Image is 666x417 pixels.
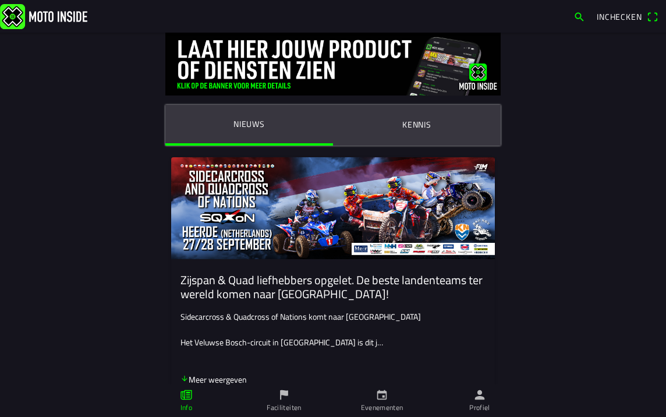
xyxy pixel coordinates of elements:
p: Meer weergeven [180,373,247,386]
ion-icon: person [473,388,486,401]
ion-label: Faciliteiten [267,402,301,413]
ion-icon: paper [180,388,193,401]
p: Sidecarcross & Quadcross of Nations komt naar [GEOGRAPHIC_DATA] [180,310,486,323]
ion-label: Evenementen [361,402,403,413]
ion-label: Nieuws [233,118,265,130]
ion-label: Profiel [469,402,490,413]
a: Incheckenqr scanner [591,6,664,26]
ion-card-title: Zijspan & Quad liefhebbers opgelet. De beste landenteams ter wereld komen naar [GEOGRAPHIC_DATA]! [180,273,486,301]
p: Het Veluwse Bosch-circuit in [GEOGRAPHIC_DATA] is dit j… [180,336,486,348]
ion-label: Kennis [402,118,431,131]
ion-icon: calendar [375,388,388,401]
a: search [568,6,591,26]
ion-icon: flag [278,388,291,401]
img: 64v4Apfhk9kRvyee7tCCbhUWCIhqkwx3UzeRWfBS.jpg [171,157,495,259]
span: Inchecken [597,10,642,23]
img: DquIORQn5pFcG0wREDc6xsoRnKbaxAuyzJmd8qj8.jpg [165,33,501,96]
ion-icon: arrow down [180,374,189,383]
ion-label: Info [180,402,192,413]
